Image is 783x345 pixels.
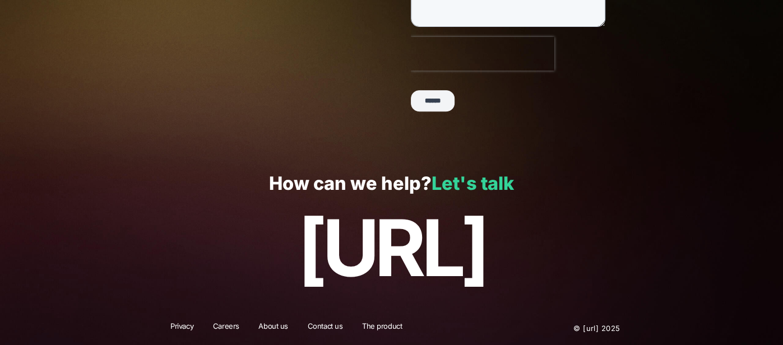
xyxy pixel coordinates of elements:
a: Contact us [300,321,350,335]
a: Let's talk [432,172,514,194]
p: © [URL] 2025 [506,321,620,335]
a: The product [355,321,409,335]
a: About us [251,321,295,335]
a: Careers [206,321,247,335]
a: Privacy [163,321,201,335]
p: [URL] [24,204,758,292]
p: How can we help? [24,174,758,194]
